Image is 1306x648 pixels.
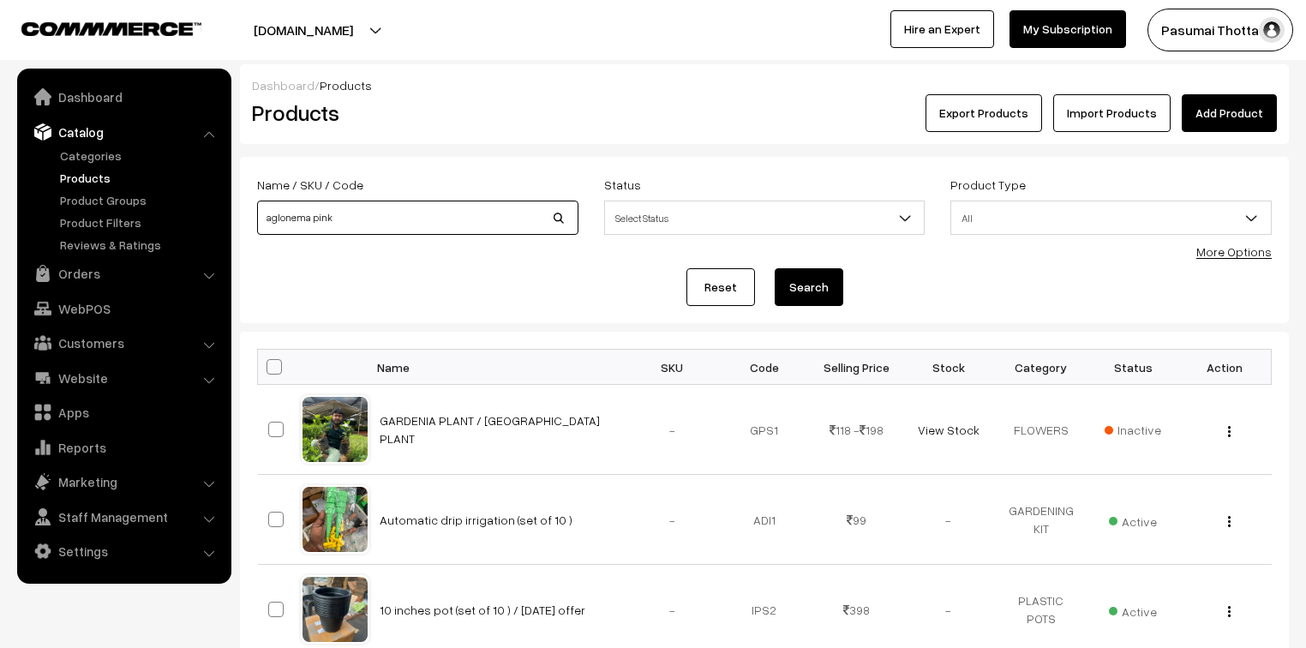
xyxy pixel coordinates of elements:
[1053,94,1171,132] a: Import Products
[252,76,1277,94] div: /
[21,81,225,112] a: Dashboard
[21,17,171,38] a: COMMMERCE
[811,475,903,565] td: 99
[1228,516,1231,527] img: Menu
[21,117,225,147] a: Catalog
[320,78,372,93] span: Products
[686,268,755,306] a: Reset
[1179,350,1272,385] th: Action
[257,176,363,194] label: Name / SKU / Code
[718,475,811,565] td: ADI1
[21,536,225,567] a: Settings
[56,169,225,187] a: Products
[626,385,719,475] td: -
[21,327,225,358] a: Customers
[950,176,1026,194] label: Product Type
[604,201,926,235] span: Select Status
[626,475,719,565] td: -
[604,176,641,194] label: Status
[257,201,578,235] input: Name / SKU / Code
[902,475,995,565] td: -
[1105,421,1161,439] span: Inactive
[1228,606,1231,617] img: Menu
[21,363,225,393] a: Website
[56,236,225,254] a: Reviews & Ratings
[56,147,225,165] a: Categories
[626,350,719,385] th: SKU
[1259,17,1285,43] img: user
[902,350,995,385] th: Stock
[605,203,925,233] span: Select Status
[918,423,979,437] a: View Stock
[995,350,1087,385] th: Category
[950,201,1272,235] span: All
[1228,426,1231,437] img: Menu
[995,475,1087,565] td: GARDENING KIT
[194,9,413,51] button: [DOMAIN_NAME]
[21,22,201,35] img: COMMMERCE
[252,99,577,126] h2: Products
[1182,94,1277,132] a: Add Product
[951,203,1271,233] span: All
[380,513,572,527] a: Automatic drip irrigation (set of 10 )
[21,466,225,497] a: Marketing
[890,10,994,48] a: Hire an Expert
[811,350,903,385] th: Selling Price
[1009,10,1126,48] a: My Subscription
[995,385,1087,475] td: FLOWERS
[369,350,626,385] th: Name
[21,397,225,428] a: Apps
[56,191,225,209] a: Product Groups
[56,213,225,231] a: Product Filters
[380,413,600,446] a: GARDENIA PLANT / [GEOGRAPHIC_DATA] PLANT
[718,385,811,475] td: GPS1
[775,268,843,306] button: Search
[21,501,225,532] a: Staff Management
[1109,508,1157,531] span: Active
[1196,244,1272,259] a: More Options
[252,78,315,93] a: Dashboard
[1147,9,1293,51] button: Pasumai Thotta…
[21,293,225,324] a: WebPOS
[1087,350,1179,385] th: Status
[718,350,811,385] th: Code
[21,258,225,289] a: Orders
[380,603,585,617] a: 10 inches pot (set of 10 ) / [DATE] offer
[811,385,903,475] td: 118 - 198
[1109,598,1157,621] span: Active
[926,94,1042,132] button: Export Products
[21,432,225,463] a: Reports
